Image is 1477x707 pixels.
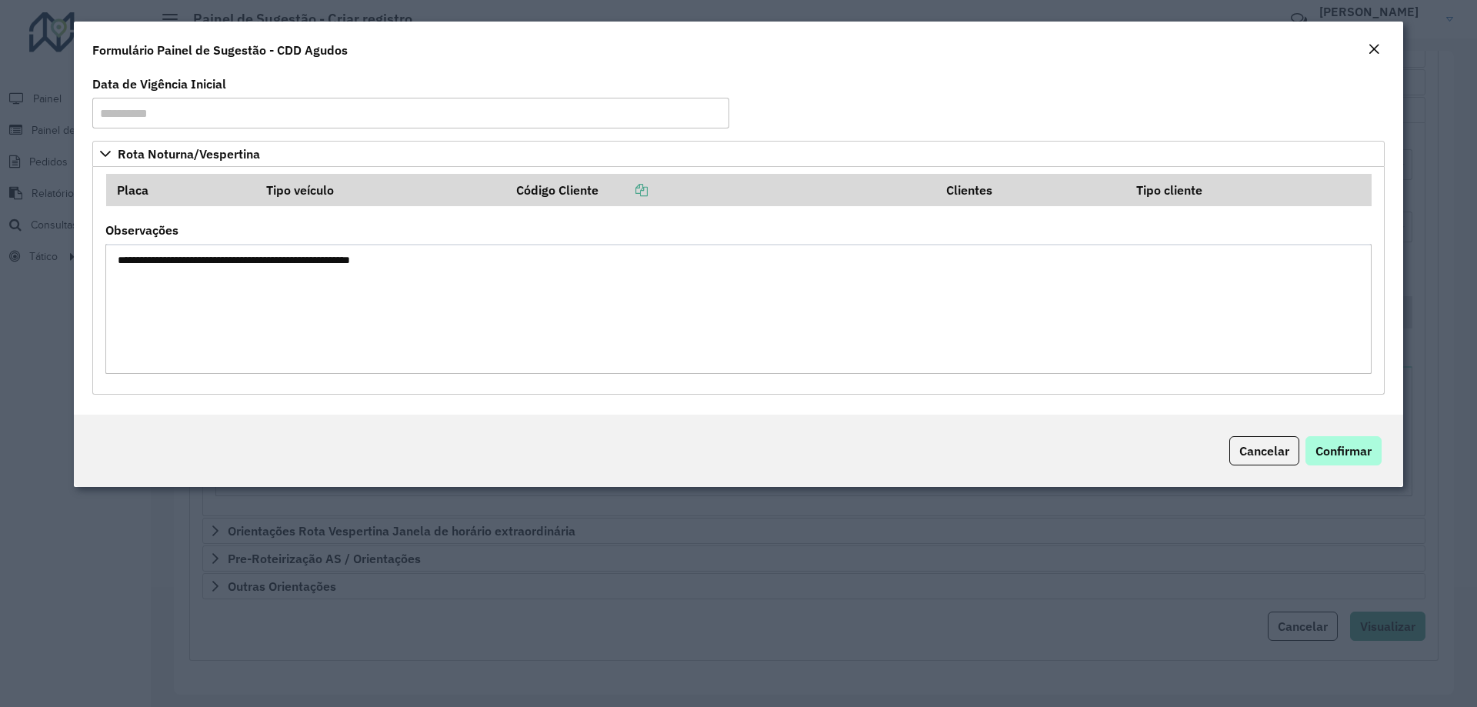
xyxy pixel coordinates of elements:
[255,174,505,206] th: Tipo veículo
[92,141,1385,167] a: Rota Noturna/Vespertina
[1368,43,1380,55] em: Fechar
[106,174,255,206] th: Placa
[92,75,226,93] label: Data de Vigência Inicial
[1315,443,1372,459] span: Confirmar
[105,221,178,239] label: Observações
[936,174,1125,206] th: Clientes
[118,148,260,160] span: Rota Noturna/Vespertina
[1239,443,1289,459] span: Cancelar
[1305,436,1382,465] button: Confirmar
[598,182,648,198] a: Copiar
[1229,436,1299,465] button: Cancelar
[505,174,935,206] th: Código Cliente
[92,41,348,59] h4: Formulário Painel de Sugestão - CDD Agudos
[1125,174,1372,206] th: Tipo cliente
[1363,40,1385,60] button: Close
[92,167,1385,395] div: Rota Noturna/Vespertina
